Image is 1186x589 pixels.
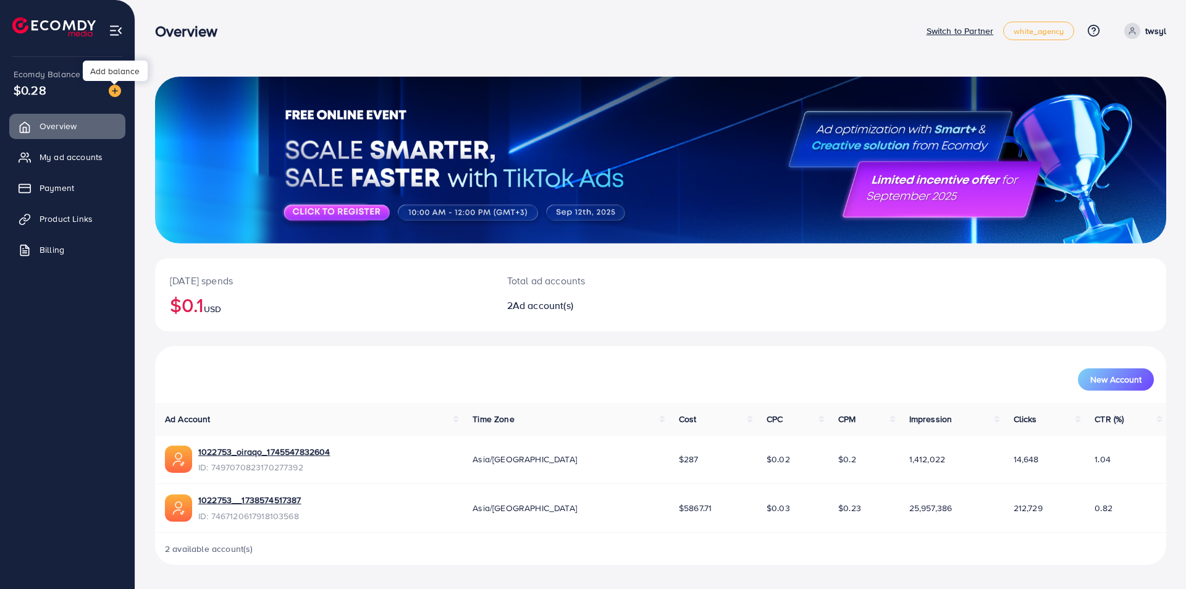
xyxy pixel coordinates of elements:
span: Billing [40,244,64,256]
p: Switch to Partner [927,23,994,38]
span: 2 available account(s) [165,543,253,555]
span: Time Zone [473,413,514,425]
span: 1.04 [1095,453,1111,465]
a: Payment [9,176,125,200]
span: CPM [838,413,856,425]
span: Clicks [1014,413,1037,425]
span: Asia/[GEOGRAPHIC_DATA] [473,453,577,465]
img: ic-ads-acc.e4c84228.svg [165,494,192,522]
a: Product Links [9,206,125,231]
span: 25,957,386 [909,502,953,514]
a: 1022753__1738574517387 [198,494,301,506]
span: 212,729 [1014,502,1043,514]
span: $0.23 [838,502,861,514]
span: Asia/[GEOGRAPHIC_DATA] [473,502,577,514]
span: Overview [40,120,77,132]
span: $0.2 [838,453,856,465]
span: $0.28 [14,81,46,99]
span: Cost [679,413,697,425]
span: 14,648 [1014,453,1039,465]
a: Billing [9,237,125,262]
span: $287 [679,453,699,465]
a: My ad accounts [9,145,125,169]
div: Add balance [83,61,148,81]
img: image [109,85,121,97]
p: [DATE] spends [170,273,477,288]
span: CPC [767,413,783,425]
iframe: Chat [1133,533,1177,580]
h3: Overview [155,22,227,40]
p: Total ad accounts [507,273,730,288]
img: logo [12,17,96,36]
span: ID: 7467120617918103568 [198,510,301,522]
button: New Account [1078,368,1154,391]
span: My ad accounts [40,151,103,163]
span: 1,412,022 [909,453,945,465]
span: Impression [909,413,953,425]
span: Ad account(s) [513,299,573,312]
a: 1022753_oiraqo_1745547832604 [198,446,330,458]
span: USD [204,303,221,315]
span: white_agency [1014,27,1064,35]
h2: $0.1 [170,293,477,316]
h2: 2 [507,300,730,311]
span: CTR (%) [1095,413,1124,425]
span: Payment [40,182,74,194]
span: ID: 7497070823170277392 [198,461,330,473]
span: $5867.71 [679,502,712,514]
a: Overview [9,114,125,138]
span: Product Links [40,213,93,225]
p: twsyl [1145,23,1166,38]
span: $0.02 [767,453,790,465]
span: Ecomdy Balance [14,68,80,80]
img: ic-ads-acc.e4c84228.svg [165,446,192,473]
span: Ad Account [165,413,211,425]
a: twsyl [1119,23,1166,39]
img: menu [109,23,123,38]
span: 0.82 [1095,502,1112,514]
a: white_agency [1003,22,1074,40]
span: New Account [1090,375,1142,384]
span: $0.03 [767,502,790,514]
